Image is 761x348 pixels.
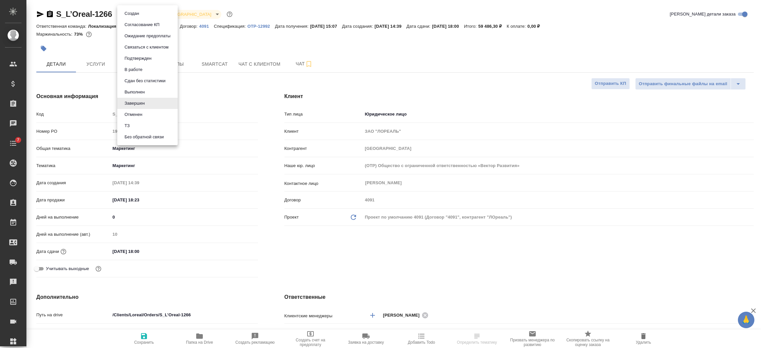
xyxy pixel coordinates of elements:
[123,10,141,17] button: Создан
[123,122,132,129] button: ТЗ
[123,77,167,85] button: Сдан без статистики
[123,88,147,96] button: Выполнен
[123,21,162,28] button: Согласование КП
[123,100,147,107] button: Завершен
[123,133,166,141] button: Без обратной связи
[123,32,172,40] button: Ожидание предоплаты
[123,66,144,73] button: В работе
[123,44,170,51] button: Связаться с клиентом
[123,111,144,118] button: Отменен
[123,55,154,62] button: Подтвержден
